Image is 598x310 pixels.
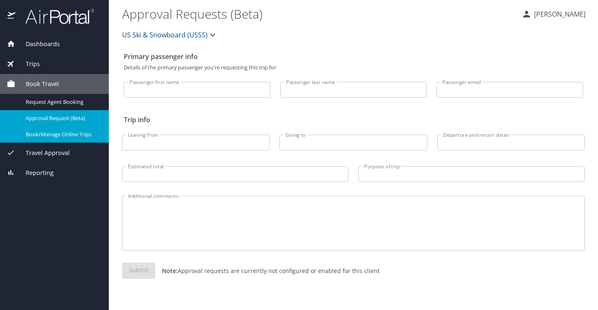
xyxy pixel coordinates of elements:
span: Trips [15,59,40,69]
button: US Ski & Snowboard (USSS) [119,27,221,43]
span: Request Agent Booking [26,98,99,106]
h1: Approval Requests (Beta) [122,1,515,27]
p: Approval requests are currently not configured or enabled for this client [155,266,380,275]
img: icon-airportal.png [7,8,16,25]
strong: Note: [162,267,178,275]
span: Dashboards [15,39,60,49]
span: Approval Request (Beta) [26,114,99,122]
h2: Primary passenger info [124,50,583,63]
span: Book Travel [15,79,59,89]
img: airportal-logo.png [16,8,94,25]
span: Book/Manage Online Trips [26,130,99,138]
span: Travel Approval [15,148,70,157]
span: Reporting [15,168,54,177]
p: Details of the primary passenger you're requesting this trip for [124,65,583,70]
span: US Ski & Snowboard (USSS) [122,29,208,41]
h2: Trip info [124,113,583,126]
p: [PERSON_NAME] [532,9,586,19]
button: [PERSON_NAME] [518,7,589,22]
